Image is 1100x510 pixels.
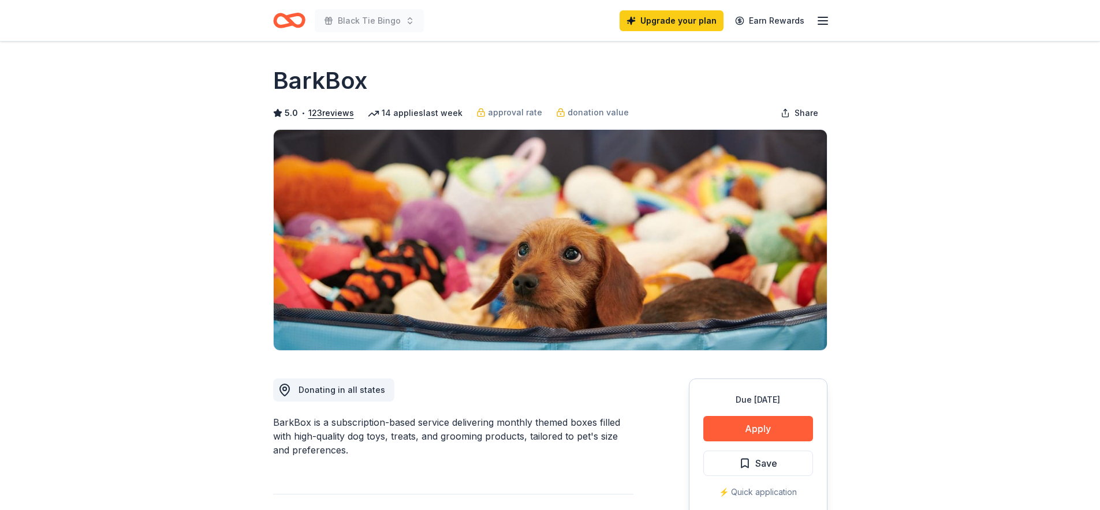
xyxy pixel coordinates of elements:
[728,10,811,31] a: Earn Rewards
[273,415,633,457] div: BarkBox is a subscription-based service delivering monthly themed boxes filled with high-quality ...
[703,485,813,499] div: ⚡️ Quick application
[703,451,813,476] button: Save
[273,7,305,34] a: Home
[301,108,305,118] span: •
[488,106,542,119] span: approval rate
[308,106,354,120] button: 123reviews
[703,393,813,407] div: Due [DATE]
[274,130,827,350] img: Image for BarkBox
[285,106,298,120] span: 5.0
[476,106,542,119] a: approval rate
[755,456,777,471] span: Save
[568,106,629,119] span: donation value
[556,106,629,119] a: donation value
[273,65,367,97] h1: BarkBox
[795,106,818,120] span: Share
[620,10,724,31] a: Upgrade your plan
[338,14,401,28] span: Black Tie Bingo
[315,9,424,32] button: Black Tie Bingo
[771,102,827,125] button: Share
[299,385,385,395] span: Donating in all states
[368,106,463,120] div: 14 applies last week
[703,416,813,441] button: Apply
